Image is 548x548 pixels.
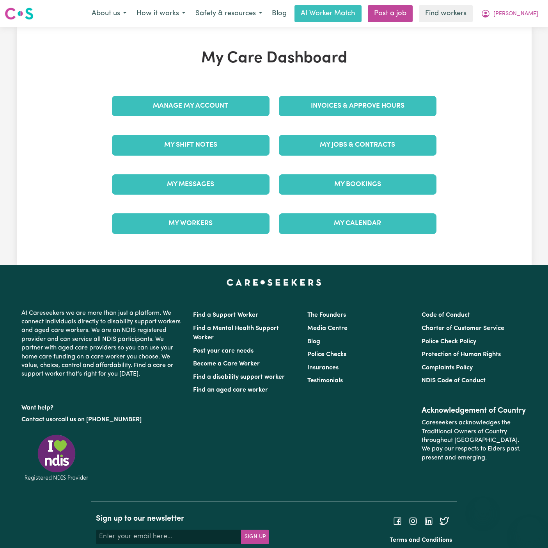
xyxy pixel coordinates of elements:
a: Follow Careseekers on LinkedIn [424,518,433,524]
a: Find a Mental Health Support Worker [193,325,279,341]
a: The Founders [307,312,346,318]
a: Find an aged care worker [193,387,268,393]
a: My Bookings [279,174,436,195]
a: Police Check Policy [422,339,476,345]
a: Careseekers logo [5,5,34,23]
a: AI Worker Match [294,5,362,22]
a: Contact us [21,417,52,423]
iframe: Button to launch messaging window [517,517,542,542]
a: My Shift Notes [112,135,270,155]
a: Post your care needs [193,348,254,354]
h1: My Care Dashboard [107,49,441,68]
a: Find a disability support worker [193,374,285,380]
a: Find a Support Worker [193,312,258,318]
a: Protection of Human Rights [422,351,501,358]
a: Follow Careseekers on Instagram [408,518,418,524]
a: Manage My Account [112,96,270,116]
a: Charter of Customer Service [422,325,504,332]
a: Follow Careseekers on Twitter [440,518,449,524]
a: Invoices & Approve Hours [279,96,436,116]
button: My Account [476,5,543,22]
a: Follow Careseekers on Facebook [393,518,402,524]
a: My Jobs & Contracts [279,135,436,155]
a: Blog [267,5,291,22]
h2: Acknowledgement of Country [422,406,527,415]
a: Police Checks [307,351,346,358]
a: My Workers [112,213,270,234]
input: Enter your email here... [96,530,241,544]
a: NDIS Code of Conduct [422,378,486,384]
p: Want help? [21,401,184,412]
a: Code of Conduct [422,312,470,318]
a: Post a job [368,5,413,22]
a: call us on [PHONE_NUMBER] [58,417,142,423]
p: At Careseekers we are more than just a platform. We connect individuals directly to disability su... [21,306,184,382]
img: Registered NDIS provider [21,433,92,482]
a: Complaints Policy [422,365,473,371]
a: Media Centre [307,325,348,332]
a: Blog [307,339,320,345]
a: Find workers [419,5,473,22]
p: or [21,412,184,427]
span: [PERSON_NAME] [493,10,538,18]
a: Become a Care Worker [193,361,260,367]
a: Testimonials [307,378,343,384]
img: Careseekers logo [5,7,34,21]
p: Careseekers acknowledges the Traditional Owners of Country throughout [GEOGRAPHIC_DATA]. We pay o... [422,415,527,465]
a: Insurances [307,365,339,371]
a: My Calendar [279,213,436,234]
a: My Messages [112,174,270,195]
button: Safety & resources [190,5,267,22]
a: Terms and Conditions [390,537,452,543]
a: Careseekers home page [227,279,321,286]
iframe: Close message [475,498,491,514]
button: Subscribe [241,530,269,544]
button: How it works [131,5,190,22]
button: About us [87,5,131,22]
h2: Sign up to our newsletter [96,514,269,523]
